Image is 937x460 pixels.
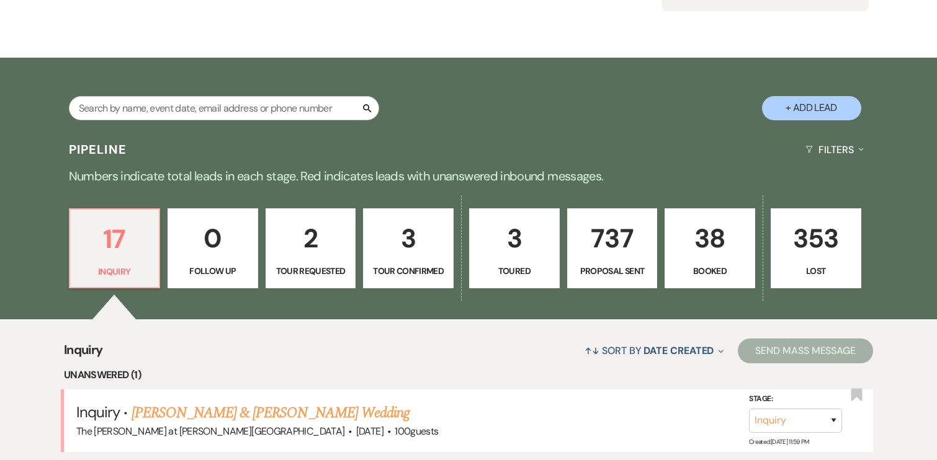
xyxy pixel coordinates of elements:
[69,208,161,289] a: 17Inquiry
[469,208,560,289] a: 3Toured
[176,264,250,278] p: Follow Up
[575,264,650,278] p: Proposal Sent
[176,218,250,259] p: 0
[580,334,729,367] button: Sort By Date Created
[69,141,127,158] h3: Pipeline
[132,402,410,424] a: [PERSON_NAME] & [PERSON_NAME] Wedding
[585,344,599,357] span: ↑↓
[274,218,348,259] p: 2
[665,208,755,289] a: 38Booked
[64,367,873,383] li: Unanswered (1)
[771,208,861,289] a: 353Lost
[477,264,552,278] p: Toured
[64,340,103,367] span: Inquiry
[779,218,853,259] p: 353
[567,208,658,289] a: 737Proposal Sent
[673,264,747,278] p: Booked
[575,218,650,259] p: 737
[266,208,356,289] a: 2Tour Requested
[673,218,747,259] p: 38
[78,218,152,260] p: 17
[168,208,258,289] a: 0Follow Up
[76,402,120,422] span: Inquiry
[78,265,152,278] p: Inquiry
[643,344,714,357] span: Date Created
[477,218,552,259] p: 3
[800,133,868,166] button: Filters
[749,392,842,406] label: Stage:
[274,264,348,278] p: Tour Requested
[371,264,446,278] p: Tour Confirmed
[779,264,853,278] p: Lost
[356,425,383,438] span: [DATE]
[22,166,915,186] p: Numbers indicate total leads in each stage. Red indicates leads with unanswered inbound messages.
[69,96,379,120] input: Search by name, event date, email address or phone number
[371,218,446,259] p: 3
[762,96,861,120] button: + Add Lead
[749,438,809,446] span: Created: [DATE] 11:59 PM
[76,425,344,438] span: The [PERSON_NAME] at [PERSON_NAME][GEOGRAPHIC_DATA]
[395,425,438,438] span: 100 guests
[738,338,873,363] button: Send Mass Message
[363,208,454,289] a: 3Tour Confirmed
